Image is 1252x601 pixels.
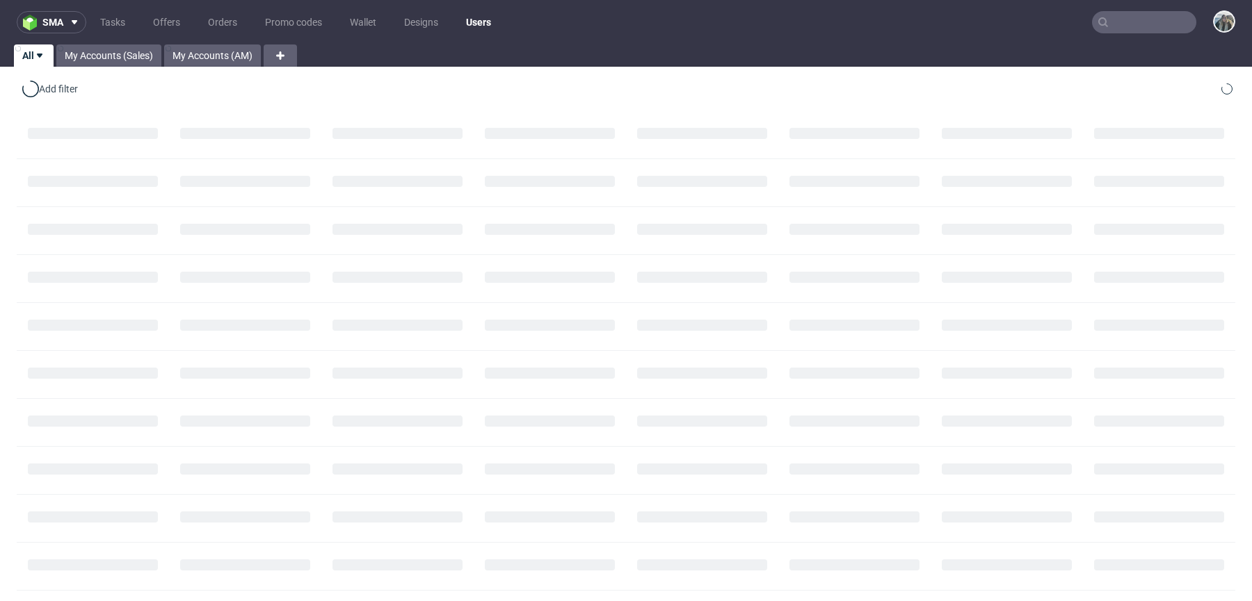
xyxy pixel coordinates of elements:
[92,11,134,33] a: Tasks
[458,11,499,33] a: Users
[200,11,246,33] a: Orders
[42,17,63,27] span: sma
[17,11,86,33] button: sma
[19,78,81,100] div: Add filter
[14,44,54,67] a: All
[56,44,161,67] a: My Accounts (Sales)
[23,15,42,31] img: logo
[342,11,385,33] a: Wallet
[257,11,330,33] a: Promo codes
[164,44,261,67] a: My Accounts (AM)
[1214,12,1234,31] img: Zeniuk Magdalena
[145,11,188,33] a: Offers
[396,11,447,33] a: Designs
